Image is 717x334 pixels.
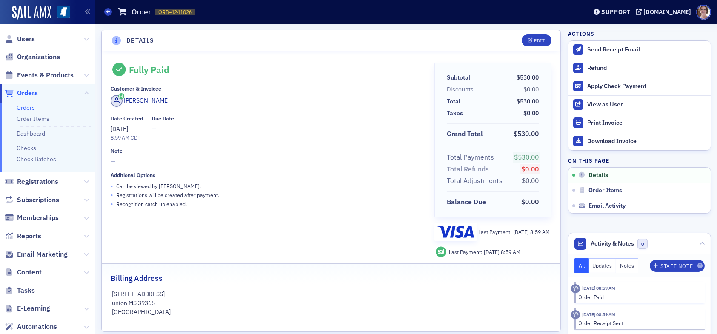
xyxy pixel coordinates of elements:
span: Total [447,97,463,106]
a: [PERSON_NAME] [111,95,170,107]
span: Tasks [17,286,35,295]
div: Total Payments [447,152,494,163]
p: [STREET_ADDRESS] [112,290,550,299]
span: • [111,182,113,191]
h4: Actions [568,30,594,37]
button: Refund [568,59,711,77]
span: — [111,157,423,166]
h4: Details [126,36,154,45]
a: View Homepage [51,6,70,20]
a: SailAMX [12,6,51,20]
div: Staff Note [660,264,693,268]
span: $0.00 [522,197,539,206]
a: Orders [5,88,38,98]
time: 8:59 AM [111,134,129,141]
div: Additional Options [111,172,155,178]
span: Email Marketing [17,250,68,259]
span: Balance Due [447,197,489,207]
div: Last Payment: [478,228,550,236]
time: 8/13/2025 08:59 AM [582,311,615,317]
div: Taxes [447,109,463,118]
button: Staff Note [650,260,705,272]
h2: Billing Address [111,273,163,284]
button: View as User [568,95,711,114]
span: $0.00 [522,176,539,185]
a: Tasks [5,286,35,295]
span: $530.00 [514,153,539,161]
button: Notes [616,258,638,273]
span: Events & Products [17,71,74,80]
span: Reports [17,231,41,241]
div: Grand Total [447,129,483,139]
a: Email Marketing [5,250,68,259]
span: Subtotal [447,73,473,82]
span: $530.00 [517,74,539,81]
span: ORD-4241026 [158,9,192,16]
a: Orders [17,104,35,111]
span: $0.00 [524,109,539,117]
span: Automations [17,322,57,331]
span: $530.00 [517,97,539,105]
img: visa [437,226,474,238]
div: Last Payment: [449,248,520,256]
span: Grand Total [447,129,486,139]
div: Print Invoice [587,119,706,127]
div: Order Receipt Sent [579,319,699,327]
div: Total Adjustments [447,176,503,186]
div: Total [447,97,460,106]
p: union MS 39365 [112,299,550,308]
span: Discounts [447,85,477,94]
span: $530.00 [514,129,539,138]
span: [DATE] [484,248,501,255]
p: Can be viewed by [PERSON_NAME] . [116,182,201,190]
span: Details [588,171,608,179]
a: Checks [17,144,36,152]
button: [DOMAIN_NAME] [636,9,694,15]
span: Total Payments [447,152,497,163]
span: $0.00 [524,86,539,93]
a: Memberships [5,213,59,223]
span: Memberships [17,213,59,223]
div: Activity [571,284,580,293]
span: Subscriptions [17,195,59,205]
div: Fully Paid [129,64,169,75]
button: Updates [589,258,617,273]
div: Download Invoice [587,137,706,145]
span: Registrations [17,177,58,186]
span: [DATE] [111,125,128,133]
img: SailAMX [57,6,70,19]
span: • [111,191,113,200]
span: Content [17,268,42,277]
span: 8:59 AM [530,228,550,235]
a: Registrations [5,177,58,186]
span: 0 [637,239,648,249]
span: Users [17,34,35,44]
button: Apply Check Payment [568,77,711,95]
span: Profile [696,5,711,20]
p: Recognition catch up enabled. [116,200,187,208]
div: Subtotal [447,73,470,82]
a: Users [5,34,35,44]
a: Content [5,268,42,277]
a: Dashboard [17,130,45,137]
span: Activity & Notes [591,239,634,248]
div: [PERSON_NAME] [124,96,170,105]
div: [DOMAIN_NAME] [643,8,691,16]
span: — [152,125,174,134]
a: Automations [5,322,57,331]
a: Print Invoice [568,114,711,132]
span: Total Refunds [447,164,492,174]
a: Organizations [5,52,60,62]
a: Check Batches [17,155,56,163]
a: Download Invoice [568,132,711,150]
span: CDT [129,134,140,141]
span: 8:59 AM [501,248,520,255]
a: Events & Products [5,71,74,80]
h4: On this page [568,157,711,164]
div: Order Paid [579,293,699,301]
div: Apply Check Payment [587,83,706,90]
div: Refund [587,64,706,72]
span: E-Learning [17,304,50,313]
div: Note [111,148,123,154]
span: Organizations [17,52,60,62]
